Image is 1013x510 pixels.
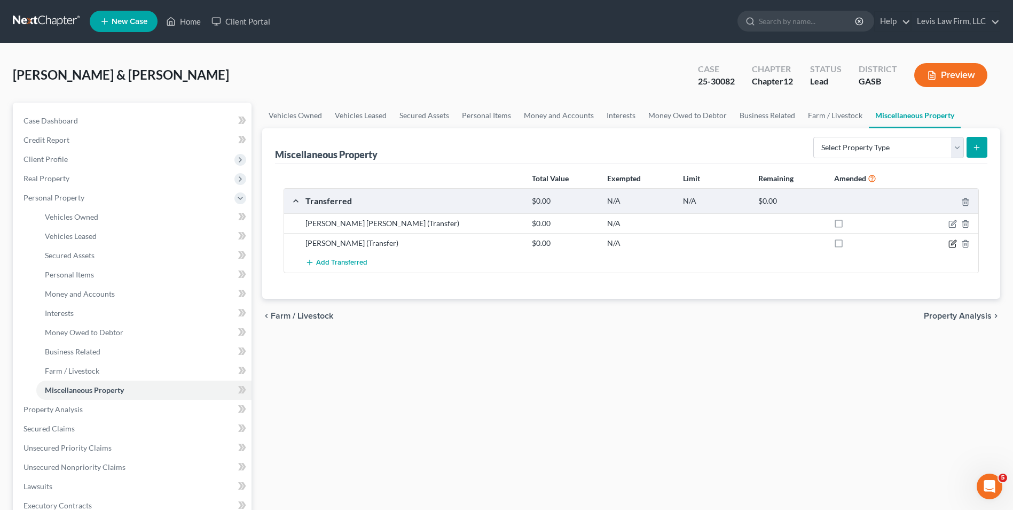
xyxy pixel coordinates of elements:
[810,63,842,75] div: Status
[36,361,252,381] a: Farm / Livestock
[316,259,367,267] span: Add Transferred
[698,63,735,75] div: Case
[45,328,123,337] span: Money Owed to Debtor
[45,385,124,395] span: Miscellaneous Property
[36,304,252,323] a: Interests
[859,75,897,88] div: GASB
[875,12,910,31] a: Help
[15,438,252,458] a: Unsecured Priority Claims
[602,218,677,229] div: N/A
[206,12,276,31] a: Client Portal
[305,253,367,273] button: Add Transferred
[23,424,75,433] span: Secured Claims
[45,212,98,221] span: Vehicles Owned
[23,443,112,452] span: Unsecured Priority Claims
[810,75,842,88] div: Lead
[300,195,527,206] div: Transferred
[300,218,527,229] div: [PERSON_NAME] [PERSON_NAME] (Transfer)
[859,63,897,75] div: District
[328,103,393,128] a: Vehicles Leased
[112,18,147,26] span: New Case
[45,347,100,356] span: Business Related
[527,196,602,206] div: $0.00
[15,111,252,130] a: Case Dashboard
[271,312,333,320] span: Farm / Livestock
[275,148,378,161] div: Miscellaneous Property
[23,501,92,510] span: Executory Contracts
[393,103,456,128] a: Secured Assets
[753,196,828,206] div: $0.00
[527,238,602,249] div: $0.00
[36,381,252,400] a: Miscellaneous Property
[161,12,206,31] a: Home
[752,75,793,88] div: Chapter
[834,174,866,183] strong: Amended
[36,323,252,342] a: Money Owed to Debtor
[36,207,252,227] a: Vehicles Owned
[600,103,642,128] a: Interests
[36,342,252,361] a: Business Related
[45,308,74,318] span: Interests
[23,174,69,183] span: Real Property
[15,419,252,438] a: Secured Claims
[759,11,857,31] input: Search by name...
[758,174,794,183] strong: Remaining
[36,227,252,246] a: Vehicles Leased
[23,405,83,414] span: Property Analysis
[602,238,677,249] div: N/A
[752,63,793,75] div: Chapter
[45,270,94,279] span: Personal Items
[999,474,1007,482] span: 5
[607,174,641,183] strong: Exempted
[45,251,95,260] span: Secured Assets
[15,458,252,477] a: Unsecured Nonpriority Claims
[13,67,229,82] span: [PERSON_NAME] & [PERSON_NAME]
[678,196,753,206] div: N/A
[36,284,252,304] a: Money and Accounts
[15,477,252,496] a: Lawsuits
[527,218,602,229] div: $0.00
[23,482,52,491] span: Lawsuits
[869,103,961,128] a: Miscellaneous Property
[802,103,869,128] a: Farm / Livestock
[602,196,677,206] div: N/A
[456,103,517,128] a: Personal Items
[992,312,1000,320] i: chevron_right
[517,103,600,128] a: Money and Accounts
[683,174,700,183] strong: Limit
[262,103,328,128] a: Vehicles Owned
[23,154,68,164] span: Client Profile
[914,63,987,87] button: Preview
[924,312,1000,320] button: Property Analysis chevron_right
[912,12,1000,31] a: Levis Law Firm, LLC
[45,289,115,298] span: Money and Accounts
[36,265,252,284] a: Personal Items
[15,400,252,419] a: Property Analysis
[977,474,1002,499] iframe: Intercom live chat
[733,103,802,128] a: Business Related
[23,135,69,144] span: Credit Report
[532,174,569,183] strong: Total Value
[23,462,125,472] span: Unsecured Nonpriority Claims
[23,193,84,202] span: Personal Property
[45,366,99,375] span: Farm / Livestock
[262,312,271,320] i: chevron_left
[45,231,97,241] span: Vehicles Leased
[36,246,252,265] a: Secured Assets
[642,103,733,128] a: Money Owed to Debtor
[300,238,527,249] div: [PERSON_NAME] (Transfer)
[262,312,333,320] button: chevron_left Farm / Livestock
[924,312,992,320] span: Property Analysis
[783,76,793,86] span: 12
[15,130,252,150] a: Credit Report
[23,116,78,125] span: Case Dashboard
[698,75,735,88] div: 25-30082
